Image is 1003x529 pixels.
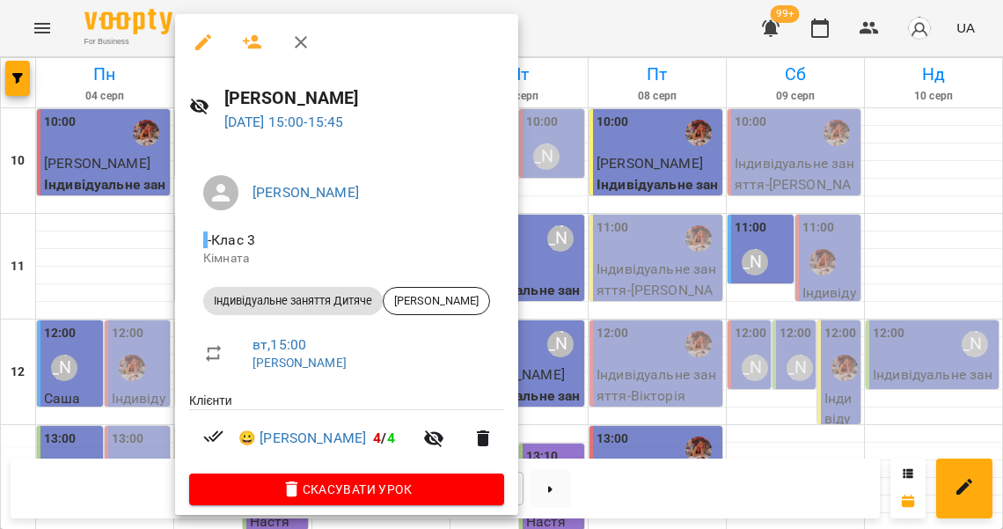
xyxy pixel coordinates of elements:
[373,430,394,446] b: /
[238,428,366,449] a: 😀 [PERSON_NAME]
[203,250,490,268] p: Кімната
[224,114,344,130] a: [DATE] 15:00-15:45
[189,474,504,505] button: Скасувати Урок
[253,356,347,370] a: [PERSON_NAME]
[373,430,381,446] span: 4
[203,231,259,248] span: - Клас 3
[387,430,395,446] span: 4
[189,392,504,474] ul: Клієнти
[224,84,504,112] h6: [PERSON_NAME]
[253,336,306,353] a: вт , 15:00
[383,287,490,315] div: [PERSON_NAME]
[384,293,489,309] span: [PERSON_NAME]
[203,479,490,500] span: Скасувати Урок
[203,293,383,309] span: Індивідуальне заняття Дитяче
[253,184,359,201] a: [PERSON_NAME]
[203,426,224,447] svg: Візит сплачено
